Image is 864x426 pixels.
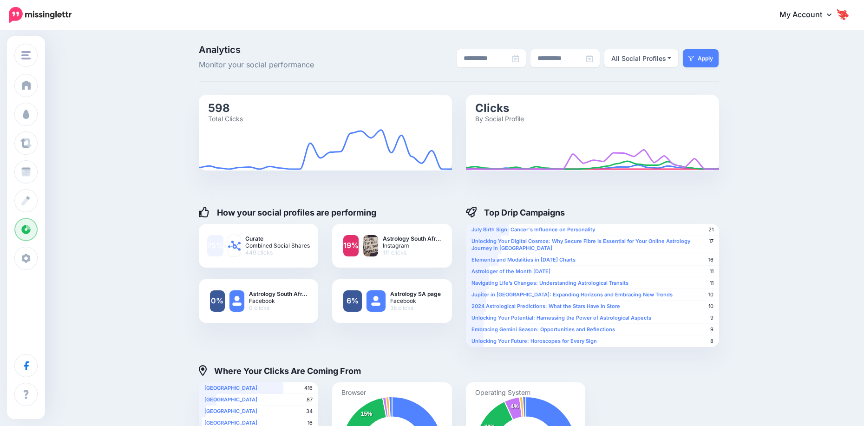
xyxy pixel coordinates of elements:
text: Clicks [475,101,509,114]
span: Facebook [390,297,441,304]
a: 6% [343,290,362,312]
text: 598 [208,101,230,114]
text: Operating System [475,388,530,396]
a: My Account [770,4,850,26]
span: 87 [307,396,313,403]
span: Facebook [249,297,307,304]
span: Instagram [383,242,441,249]
b: Astrologer of the Month [DATE] [471,268,550,275]
b: Astrology South Afr… [249,290,307,297]
a: 0% [210,290,225,312]
a: 75% [207,235,223,256]
h4: Top Drip Campaigns [466,207,565,218]
img: .png-82458 [363,235,378,256]
span: Combined Social Shares [245,242,310,249]
h4: Where Your Clicks Are Coming From [199,365,361,376]
img: menu.png [21,51,31,59]
b: Unlocking Your Digital Cosmos: Why Secure Fibre Is Essential for Your Online Astrology Journey in... [471,238,690,251]
b: Navigating Life’s Changes: Understanding Astrological Transits [471,280,628,286]
span: 16 [708,256,713,263]
b: [GEOGRAPHIC_DATA] [204,396,257,403]
b: Unlocking Your Future: Horoscopes for Every Sign [471,338,597,344]
img: user_default_image.png [229,290,244,312]
h4: How your social profiles are performing [199,207,377,218]
text: By Social Profile [475,114,524,122]
img: user_default_image.png [367,290,385,312]
b: [GEOGRAPHIC_DATA] [204,408,257,414]
span: Monitor your social performance [199,59,363,71]
span: 17 [709,238,713,245]
span: 9 [710,315,713,321]
span: 10 [708,291,713,298]
span: 11 [710,280,713,287]
b: Elements and Modalities in [DATE] Charts [471,256,576,263]
span: 0 clicks [249,304,307,311]
text: Browser [341,388,366,396]
span: 38 clicks [390,304,441,311]
span: 34 [306,408,313,415]
text: Total Clicks [208,114,243,122]
b: Astrology South Afr… [383,235,441,242]
b: Astrology SA page [390,290,441,297]
button: Apply [683,49,719,67]
img: Missinglettr [9,7,72,23]
span: 449 clicks [245,249,310,256]
div: All Social Profiles [611,53,666,64]
span: Analytics [199,45,363,54]
span: 416 [304,385,313,392]
b: 2024 Astrological Predictions: What the Stars Have in Store [471,303,620,309]
b: Unlocking Your Potential: Harnessing the Power of Astrological Aspects [471,315,651,321]
b: Embracing Gemini Season: Opportunities and Reflections [471,326,615,333]
span: 8 [710,338,713,345]
b: [GEOGRAPHIC_DATA] [204,419,257,426]
span: 21 [708,226,713,233]
span: 10 [708,303,713,310]
a: 19% [343,235,359,256]
span: 111 clicks [383,249,441,256]
b: Jupiter in [GEOGRAPHIC_DATA]: Expanding Horizons and Embracing New Trends [471,291,673,298]
b: July Birth Sign: Cancer's Influence on Personality [471,226,595,233]
b: [GEOGRAPHIC_DATA] [204,385,257,391]
b: Curate [245,235,310,242]
span: 9 [710,326,713,333]
span: 11 [710,268,713,275]
button: All Social Profiles [604,49,679,67]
